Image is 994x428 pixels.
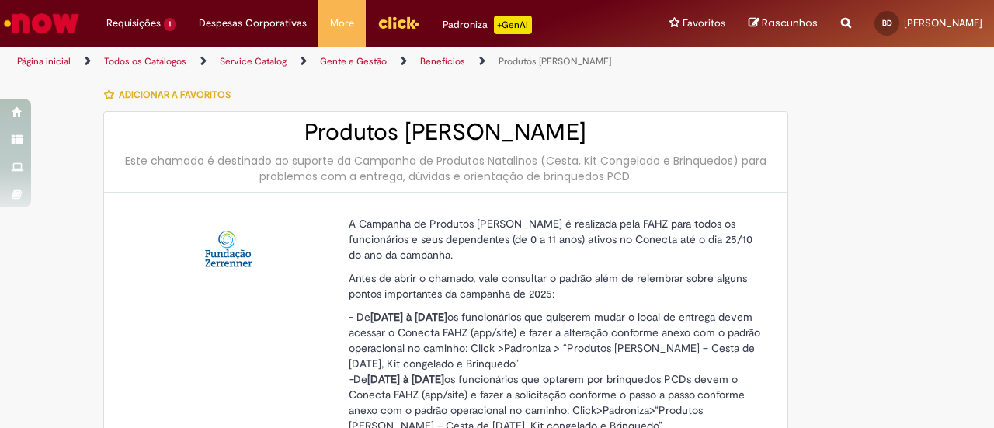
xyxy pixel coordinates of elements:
span: [PERSON_NAME] [904,16,982,30]
img: Produtos Natalinos - FAHZ [203,224,253,273]
span: Favoritos [683,16,725,31]
img: ServiceNow [2,8,82,39]
strong: [DATE] à [DATE] [367,372,444,386]
a: Todos os Catálogos [104,55,186,68]
a: Gente e Gestão [320,55,387,68]
span: Antes de abrir o chamado, vale consultar o padrão além de relembrar sobre alguns pontos important... [349,271,747,301]
span: Rascunhos [762,16,818,30]
span: More [330,16,354,31]
span: Adicionar a Favoritos [119,89,231,101]
a: Rascunhos [749,16,818,31]
a: Service Catalog [220,55,287,68]
span: A Campanha de Produtos [PERSON_NAME] é realizada pela FAHZ para todos os funcionários e seus depe... [349,217,752,262]
strong: [DATE] à [DATE] [370,310,447,324]
img: click_logo_yellow_360x200.png [377,11,419,34]
em: - [349,372,353,386]
span: - De os funcionários que quiserem mudar o local de entrega devem acessar o Conecta FAHZ (app/site... [349,310,760,371]
span: Requisições [106,16,161,31]
span: BD [882,18,892,28]
p: +GenAi [494,16,532,34]
button: Adicionar a Favoritos [103,78,239,111]
a: Página inicial [17,55,71,68]
a: Produtos [PERSON_NAME] [499,55,611,68]
div: Este chamado é destinado ao suporte da Campanha de Produtos Natalinos (Cesta, Kit Congelado e Bri... [120,153,772,184]
div: Padroniza [443,16,532,34]
ul: Trilhas de página [12,47,651,76]
span: Despesas Corporativas [199,16,307,31]
h2: Produtos [PERSON_NAME] [120,120,772,145]
span: 1 [164,18,176,31]
a: Benefícios [420,55,465,68]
